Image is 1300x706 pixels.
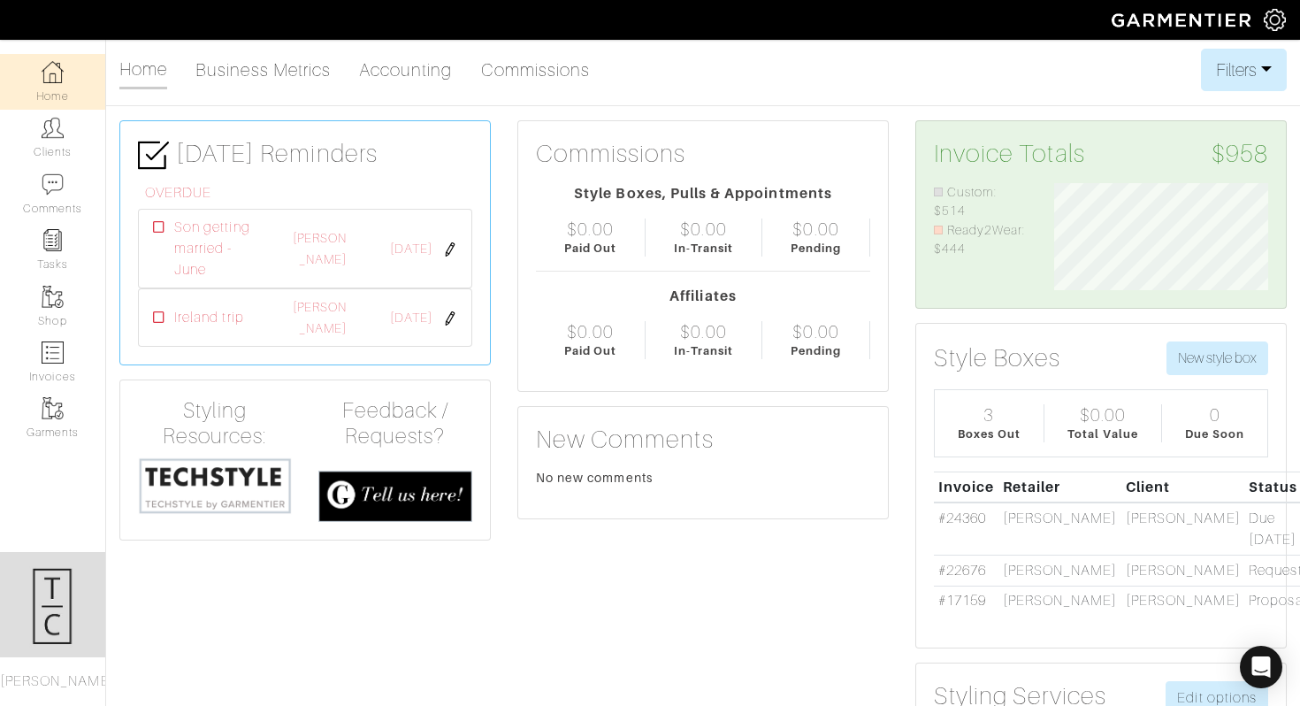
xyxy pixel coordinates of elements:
div: Due Soon [1185,426,1243,442]
div: Boxes Out [958,426,1020,442]
li: Custom: $514 [934,183,1028,221]
span: [DATE] [390,309,432,328]
li: Ready2Wear: $444 [934,221,1028,259]
div: Pending [791,342,841,359]
div: Pending [791,240,841,257]
h3: Style Boxes [934,343,1061,373]
span: $958 [1212,139,1268,169]
a: #17159 [938,593,986,609]
a: #24360 [938,510,986,526]
img: garmentier-logo-header-white-b43fb05a5012e4ada735d5af1a66efaba907eab6374d6393d1fbf88cb4ef424d.png [1103,4,1264,35]
span: Ireland trip [174,307,244,328]
div: $0.00 [1080,404,1126,426]
img: clients-icon-6bae9207a08558b7cb47a8932f037763ab4055f8c8b6bfacd5dc20c3e0201464.png [42,117,64,139]
img: pen-cf24a1663064a2ec1b9c1bd2387e9de7a2fa800b781884d57f21acf72779bad2.png [443,242,457,257]
div: Paid Out [564,342,616,359]
div: $0.00 [567,219,613,240]
img: garments-icon-b7da505a4dc4fd61783c78ac3ca0ef83fa9d6f193b1c9dc38574b1d14d53ca28.png [42,397,64,419]
div: No new comments [536,469,870,487]
div: 0 [1210,404,1220,426]
img: garments-icon-b7da505a4dc4fd61783c78ac3ca0ef83fa9d6f193b1c9dc38574b1d14d53ca28.png [42,286,64,308]
th: Invoice [934,472,998,503]
div: Total Value [1067,426,1138,442]
th: Client [1121,472,1244,503]
button: New style box [1166,341,1268,375]
div: In-Transit [674,342,734,359]
h4: Feedback / Requests? [318,398,472,449]
img: check-box-icon-36a4915ff3ba2bd8f6e4f29bc755bb66becd62c870f447fc0dd1365fcfddab58.png [138,140,169,171]
a: Commissions [481,52,591,88]
a: Home [119,51,167,89]
td: [PERSON_NAME] [1121,586,1244,616]
img: techstyle-93310999766a10050dc78ceb7f971a75838126fd19372ce40ba20cdf6a89b94b.png [138,457,292,516]
img: comment-icon-a0a6a9ef722e966f86d9cbdc48e553b5cf19dbc54f86b18d962a5391bc8f6eb6.png [42,173,64,196]
th: Retailer [998,472,1121,503]
h3: Commissions [536,139,686,169]
img: orders-icon-0abe47150d42831381b5fb84f609e132dff9fe21cb692f30cb5eec754e2cba89.png [42,341,64,364]
td: [PERSON_NAME] [1121,555,1244,586]
img: dashboard-icon-dbcd8f5a0b271acd01030246c82b418ddd0df26cd7fceb0bd07c9910d44c42f6.png [42,61,64,83]
td: [PERSON_NAME] [1121,503,1244,555]
td: [PERSON_NAME] [998,503,1121,555]
span: Son getting married - June [174,217,264,280]
h3: New Comments [536,425,870,455]
div: $0.00 [680,219,726,240]
img: feedback_requests-3821251ac2bd56c73c230f3229a5b25d6eb027adea667894f41107c140538ee0.png [318,471,472,522]
div: $0.00 [792,321,838,342]
h3: [DATE] Reminders [138,139,472,171]
div: Open Intercom Messenger [1240,646,1282,688]
a: #22676 [938,563,986,579]
td: [PERSON_NAME] [998,586,1121,616]
h4: Styling Resources: [138,398,292,449]
button: Filters [1201,49,1287,91]
div: Paid Out [564,240,616,257]
div: $0.00 [792,219,838,240]
div: $0.00 [567,321,613,342]
img: pen-cf24a1663064a2ec1b9c1bd2387e9de7a2fa800b781884d57f21acf72779bad2.png [443,311,457,326]
h3: Invoice Totals [934,139,1268,169]
div: Affiliates [536,286,870,307]
h6: OVERDUE [145,185,472,202]
div: Style Boxes, Pulls & Appointments [536,183,870,204]
a: Business Metrics [195,52,331,88]
a: [PERSON_NAME] [293,231,347,266]
img: gear-icon-white-bd11855cb880d31180b6d7d6211b90ccbf57a29d726f0c71d8c61bd08dd39cc2.png [1264,9,1286,31]
td: [PERSON_NAME] [998,555,1121,586]
div: $0.00 [680,321,726,342]
span: [DATE] [390,240,432,259]
a: [PERSON_NAME] [293,300,347,335]
a: Accounting [359,52,453,88]
div: In-Transit [674,240,734,257]
img: reminder-icon-8004d30b9f0a5d33ae49ab947aed9ed385cf756f9e5892f1edd6e32f2345188e.png [42,229,64,251]
div: 3 [983,404,994,426]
